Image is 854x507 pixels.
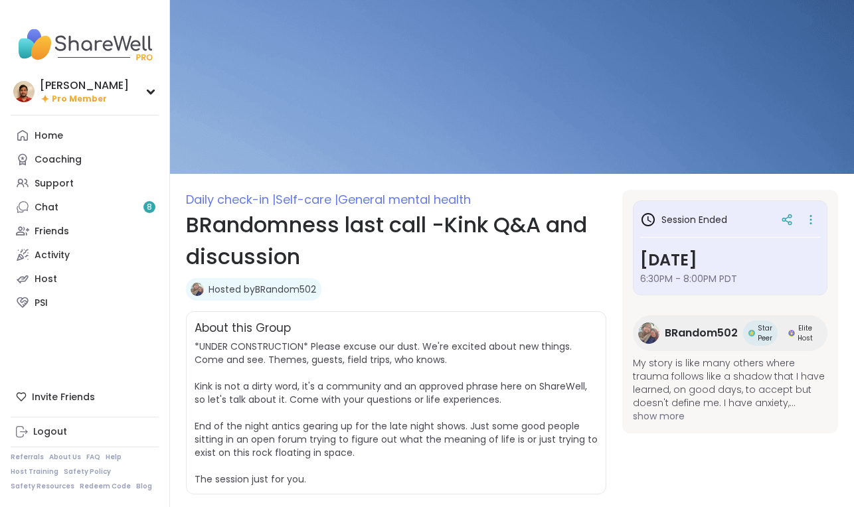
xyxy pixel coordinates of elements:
[33,425,67,439] div: Logout
[35,201,58,214] div: Chat
[11,385,159,409] div: Invite Friends
[11,219,159,243] a: Friends
[195,340,598,486] span: *UNDER CONSTRUCTION* Please excuse our dust. We're excited about new things. Come and see. Themes...
[338,191,471,208] span: General mental health
[195,320,291,337] h2: About this Group
[11,21,159,68] img: ShareWell Nav Logo
[11,467,58,476] a: Host Training
[11,453,44,462] a: Referrals
[35,225,69,238] div: Friends
[11,123,159,147] a: Home
[11,291,159,315] a: PSI
[11,147,159,171] a: Coaching
[748,330,755,336] img: Star Peer
[186,191,276,208] span: Daily check-in |
[11,267,159,291] a: Host
[11,420,159,444] a: Logout
[276,191,338,208] span: Self-care |
[11,243,159,267] a: Activity
[136,482,152,491] a: Blog
[11,482,74,491] a: Safety Resources
[191,283,204,296] img: BRandom502
[147,202,152,213] span: 8
[35,153,82,167] div: Coaching
[80,482,131,491] a: Redeem Code
[11,195,159,219] a: Chat8
[35,273,57,286] div: Host
[633,315,827,351] a: BRandom502BRandom502Star PeerStar PeerElite HostElite Host
[633,356,827,409] span: My story is like many others where trauma follows like a shadow that I have learned, on good days...
[11,171,159,195] a: Support
[758,323,772,343] span: Star Peer
[633,409,827,423] span: show more
[106,453,122,462] a: Help
[49,453,81,462] a: About Us
[35,249,70,262] div: Activity
[64,467,111,476] a: Safety Policy
[52,94,107,105] span: Pro Member
[13,81,35,102] img: Billy
[40,78,129,93] div: [PERSON_NAME]
[35,297,48,310] div: PSI
[640,248,820,272] h3: [DATE]
[665,325,738,341] span: BRandom502
[638,323,659,344] img: BRandom502
[186,209,606,273] h1: BRandomness last call -Kink Q&A and discussion
[35,177,74,190] div: Support
[798,323,813,343] span: Elite Host
[86,453,100,462] a: FAQ
[209,283,316,296] a: Hosted byBRandom502
[35,129,63,143] div: Home
[640,212,727,228] h3: Session Ended
[640,272,820,285] span: 6:30PM - 8:00PM PDT
[788,330,795,336] img: Elite Host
